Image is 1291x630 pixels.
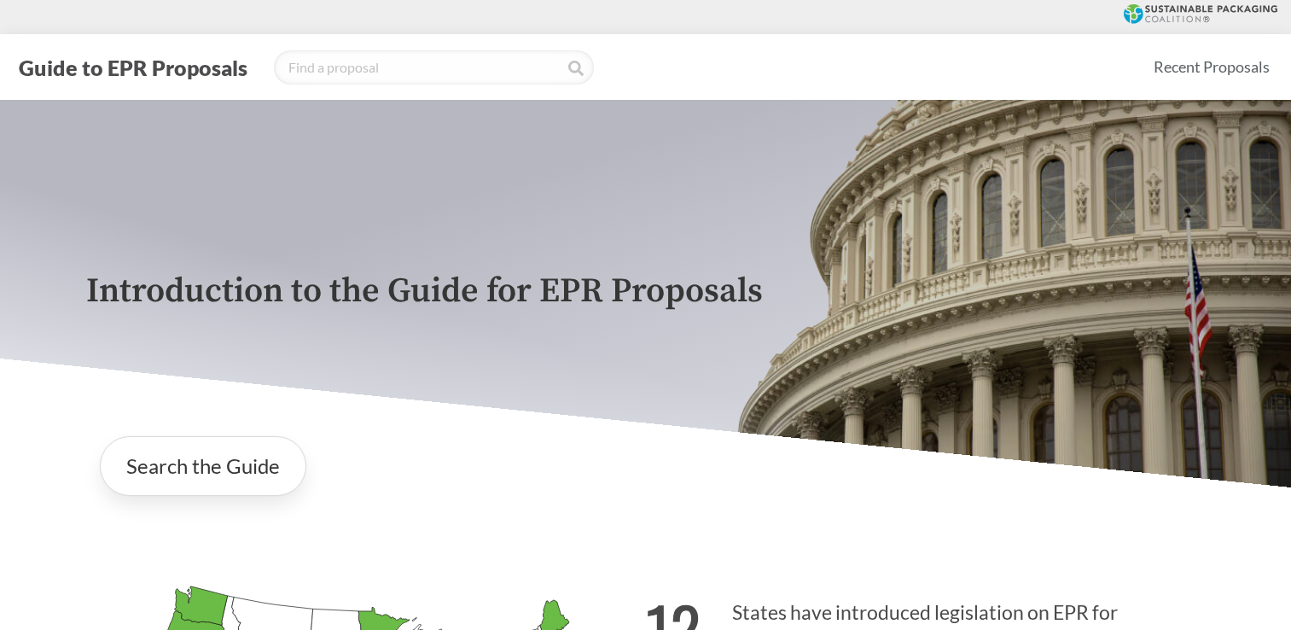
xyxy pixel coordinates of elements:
[274,50,594,85] input: Find a proposal
[100,436,306,496] a: Search the Guide
[14,54,253,81] button: Guide to EPR Proposals
[86,272,1206,311] p: Introduction to the Guide for EPR Proposals
[1146,48,1277,86] a: Recent Proposals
